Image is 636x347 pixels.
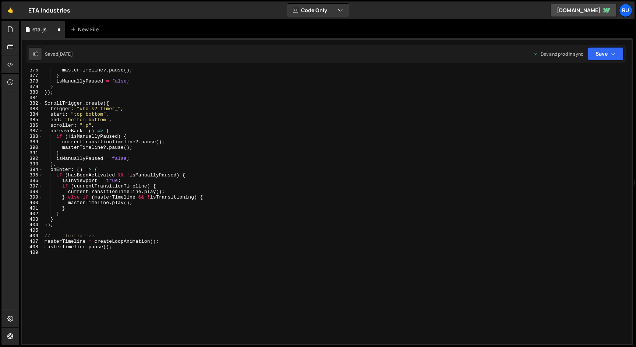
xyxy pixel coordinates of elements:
[22,233,43,239] div: 406
[22,150,43,156] div: 391
[287,4,349,17] button: Code Only
[22,222,43,228] div: 404
[22,167,43,172] div: 394
[22,156,43,161] div: 392
[588,47,623,60] button: Save
[22,244,43,250] div: 408
[1,1,20,19] a: 🤙
[71,26,102,33] div: New File
[22,134,43,139] div: 388
[22,117,43,123] div: 385
[22,128,43,134] div: 387
[28,6,70,15] div: ETA Industries
[22,145,43,150] div: 390
[32,26,47,33] div: eta.js
[22,78,43,84] div: 378
[22,194,43,200] div: 399
[22,101,43,106] div: 382
[22,228,43,233] div: 405
[22,183,43,189] div: 397
[22,139,43,145] div: 389
[22,84,43,90] div: 379
[22,239,43,244] div: 407
[22,112,43,117] div: 384
[22,178,43,183] div: 396
[22,123,43,128] div: 386
[619,4,632,17] a: Ru
[22,250,43,255] div: 409
[22,200,43,206] div: 400
[45,51,73,57] div: Saved
[22,73,43,78] div: 377
[22,189,43,194] div: 398
[58,51,73,57] div: [DATE]
[22,161,43,167] div: 393
[22,217,43,222] div: 403
[22,211,43,217] div: 402
[22,172,43,178] div: 395
[551,4,617,17] a: [DOMAIN_NAME]
[22,67,43,73] div: 376
[533,51,583,57] div: Dev and prod in sync
[22,106,43,112] div: 383
[22,90,43,95] div: 380
[22,206,43,211] div: 401
[22,95,43,101] div: 381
